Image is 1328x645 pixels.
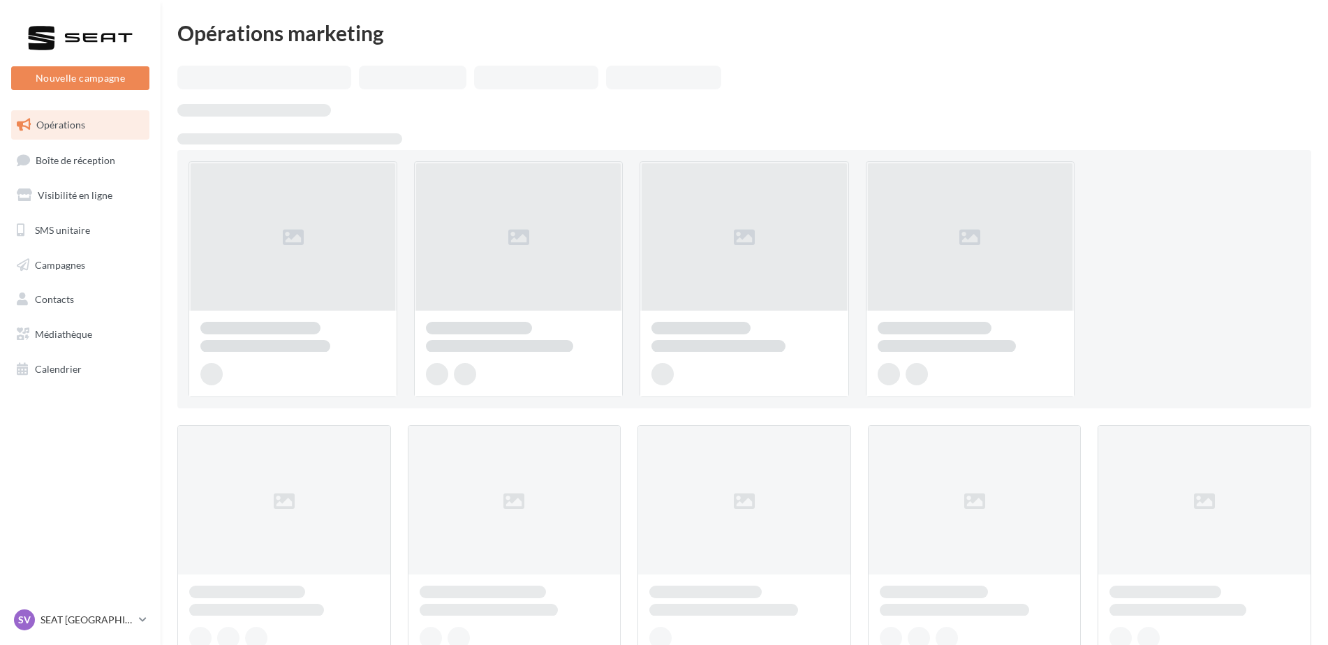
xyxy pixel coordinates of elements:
[8,216,152,245] a: SMS unitaire
[8,285,152,314] a: Contacts
[8,320,152,349] a: Médiathèque
[8,145,152,175] a: Boîte de réception
[38,189,112,201] span: Visibilité en ligne
[35,258,85,270] span: Campagnes
[18,613,31,627] span: SV
[11,607,149,633] a: SV SEAT [GEOGRAPHIC_DATA]
[177,22,1311,43] div: Opérations marketing
[8,110,152,140] a: Opérations
[40,613,133,627] p: SEAT [GEOGRAPHIC_DATA]
[36,154,115,165] span: Boîte de réception
[8,355,152,384] a: Calendrier
[11,66,149,90] button: Nouvelle campagne
[35,224,90,236] span: SMS unitaire
[35,293,74,305] span: Contacts
[35,363,82,375] span: Calendrier
[35,328,92,340] span: Médiathèque
[36,119,85,131] span: Opérations
[8,251,152,280] a: Campagnes
[8,181,152,210] a: Visibilité en ligne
